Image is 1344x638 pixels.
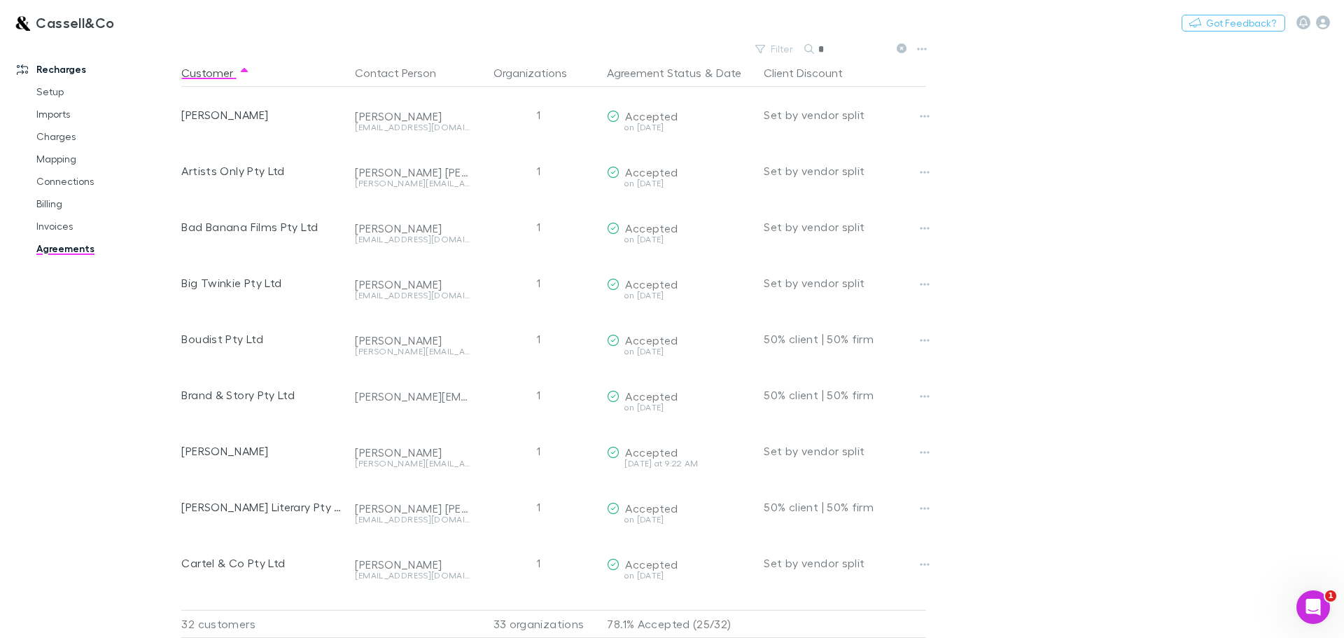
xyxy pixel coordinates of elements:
div: [PERSON_NAME] [355,277,470,291]
span: Accepted [625,221,678,235]
div: [PERSON_NAME] [355,109,470,123]
div: [PERSON_NAME] [181,423,344,479]
div: [PERSON_NAME] [PERSON_NAME] [355,501,470,515]
a: Connections [22,170,189,193]
div: on [DATE] [607,235,752,244]
span: 1 [1325,590,1336,602]
iframe: Intercom live chat [1296,590,1330,624]
div: 1 [475,479,601,535]
button: Got Feedback? [1182,15,1285,32]
div: Set by vendor split [764,143,926,199]
div: [PERSON_NAME][EMAIL_ADDRESS][DOMAIN_NAME] [355,179,470,188]
span: Accepted [625,557,678,571]
div: 50% client | 50% firm [764,479,926,535]
div: 1 [475,535,601,591]
div: Set by vendor split [764,199,926,255]
span: Accepted [625,445,678,459]
a: Invoices [22,215,189,237]
a: Billing [22,193,189,215]
div: [PERSON_NAME] Literary Pty Ltd [181,479,344,535]
div: on [DATE] [607,291,752,300]
span: Accepted [625,277,678,291]
div: 33 organizations [475,610,601,638]
button: Organizations [493,59,584,87]
div: 1 [475,143,601,199]
div: [PERSON_NAME][EMAIL_ADDRESS][DOMAIN_NAME] [355,347,470,356]
button: Customer [181,59,250,87]
button: Filter [748,41,801,57]
div: on [DATE] [607,571,752,580]
button: Contact Person [355,59,453,87]
div: [PERSON_NAME] [355,445,470,459]
div: [PERSON_NAME] [355,333,470,347]
h3: Cassell&Co [36,14,115,31]
span: Accepted [625,333,678,347]
div: Brand & Story Pty Ltd [181,367,344,423]
div: [EMAIL_ADDRESS][DOMAIN_NAME] [355,235,470,244]
button: Date [716,59,741,87]
a: Cassell&Co [6,6,123,39]
div: & [607,59,752,87]
div: 1 [475,255,601,311]
div: 50% client | 50% firm [764,367,926,423]
a: Mapping [22,148,189,170]
div: on [DATE] [607,403,752,412]
div: Cartel & Co Pty Ltd [181,535,344,591]
a: Recharges [3,58,189,81]
span: Accepted [625,109,678,123]
div: Boudist Pty Ltd [181,311,344,367]
a: Imports [22,103,189,125]
div: [PERSON_NAME] [355,557,470,571]
div: [DATE] at 9:22 AM [607,459,752,468]
div: 1 [475,367,601,423]
span: Accepted [625,165,678,179]
div: Set by vendor split [764,535,926,591]
button: Client Discount [764,59,860,87]
div: on [DATE] [607,515,752,524]
div: [EMAIL_ADDRESS][DOMAIN_NAME] [355,291,470,300]
div: Big Twinkie Pty Ltd [181,255,344,311]
div: on [DATE] [607,179,752,188]
div: [PERSON_NAME] [355,221,470,235]
div: [EMAIL_ADDRESS][DOMAIN_NAME] [355,571,470,580]
div: Set by vendor split [764,255,926,311]
a: Charges [22,125,189,148]
div: Bad Banana Films Pty Ltd [181,199,344,255]
div: [PERSON_NAME][EMAIL_ADDRESS][DOMAIN_NAME] [355,459,470,468]
div: Set by vendor split [764,87,926,143]
div: 32 customers [181,610,349,638]
button: Agreement Status [607,59,701,87]
div: Set by vendor split [764,423,926,479]
div: Artists Only Pty Ltd [181,143,344,199]
div: on [DATE] [607,123,752,132]
div: [EMAIL_ADDRESS][DOMAIN_NAME] [355,123,470,132]
div: [EMAIL_ADDRESS][DOMAIN_NAME] [355,515,470,524]
div: [PERSON_NAME] [181,87,344,143]
img: Cassell&Co's Logo [14,14,30,31]
div: 1 [475,199,601,255]
span: Accepted [625,389,678,403]
div: [PERSON_NAME] [PERSON_NAME] [355,165,470,179]
a: Agreements [22,237,189,260]
a: Setup [22,81,189,103]
div: on [DATE] [607,347,752,356]
div: 1 [475,87,601,143]
p: 78.1% Accepted (25/32) [607,611,752,637]
div: [PERSON_NAME][EMAIL_ADDRESS][DOMAIN_NAME] [355,389,470,403]
span: Accepted [625,501,678,515]
div: 50% client | 50% firm [764,311,926,367]
div: 1 [475,311,601,367]
div: 1 [475,423,601,479]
